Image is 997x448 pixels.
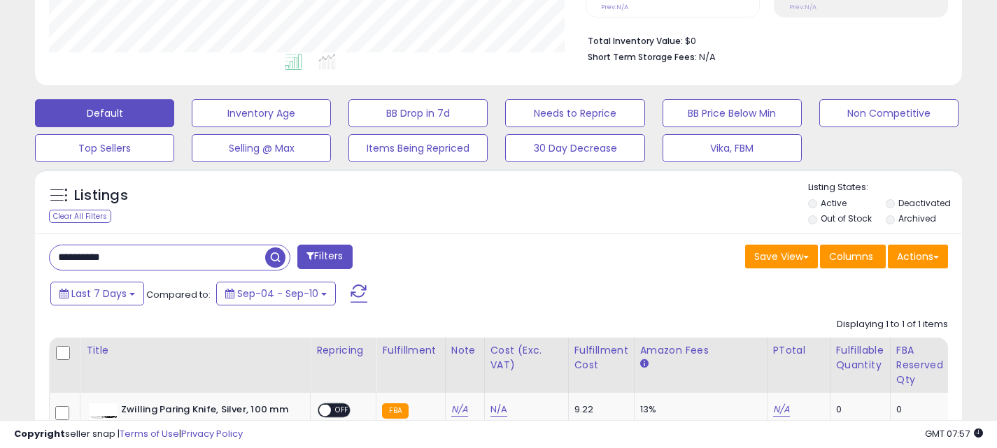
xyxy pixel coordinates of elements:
[192,99,331,127] button: Inventory Age
[808,181,962,194] p: Listing States:
[836,343,884,373] div: Fulfillable Quantity
[888,245,948,268] button: Actions
[640,343,761,358] div: Amazon Fees
[837,318,948,331] div: Displaying 1 to 1 of 1 items
[297,245,352,269] button: Filters
[35,99,174,127] button: Default
[14,428,243,441] div: seller snap | |
[316,343,370,358] div: Repricing
[767,338,830,393] th: CSV column name: cust_attr_1_PTotal
[50,282,144,305] button: Last 7 Days
[331,405,353,417] span: OFF
[505,99,644,127] button: Needs to Reprice
[382,343,439,358] div: Fulfillment
[836,403,879,416] div: 0
[86,343,304,358] div: Title
[820,245,886,268] button: Columns
[588,31,938,48] li: $0
[192,134,331,162] button: Selling @ Max
[216,282,336,305] button: Sep-04 - Sep-10
[348,99,488,127] button: BB Drop in 7d
[382,403,408,419] small: FBA
[663,99,802,127] button: BB Price Below Min
[574,343,628,373] div: Fulfillment Cost
[490,343,563,373] div: Cost (Exc. VAT)
[789,3,816,11] small: Prev: N/A
[663,134,802,162] button: Vika, FBM
[14,427,65,440] strong: Copyright
[237,287,318,301] span: Sep-04 - Sep-10
[898,212,936,224] label: Archived
[773,403,790,417] a: N/A
[773,343,824,358] div: PTotal
[490,403,507,417] a: N/A
[49,210,111,223] div: Clear All Filters
[896,343,943,387] div: FBA Reserved Qty
[90,403,118,431] img: 21lYb5NqsrL._SL40_.jpg
[640,403,756,416] div: 13%
[451,343,479,358] div: Note
[146,288,211,301] span: Compared to:
[819,99,959,127] button: Non Competitive
[588,35,683,47] b: Total Inventory Value:
[896,403,938,416] div: 0
[505,134,644,162] button: 30 Day Decrease
[601,3,628,11] small: Prev: N/A
[821,212,872,224] label: Out of Stock
[745,245,818,268] button: Save View
[574,403,623,416] div: 9.22
[120,427,179,440] a: Terms of Use
[121,403,291,420] b: Zwilling Paring Knife, Silver, 100 mm
[925,427,983,440] span: 2025-09-18 07:57 GMT
[35,134,174,162] button: Top Sellers
[71,287,127,301] span: Last 7 Days
[699,50,716,64] span: N/A
[181,427,243,440] a: Privacy Policy
[588,51,697,63] b: Short Term Storage Fees:
[348,134,488,162] button: Items Being Repriced
[74,186,128,205] h5: Listings
[829,250,873,263] span: Columns
[821,197,847,209] label: Active
[451,403,468,417] a: N/A
[640,358,649,370] small: Amazon Fees.
[898,197,951,209] label: Deactivated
